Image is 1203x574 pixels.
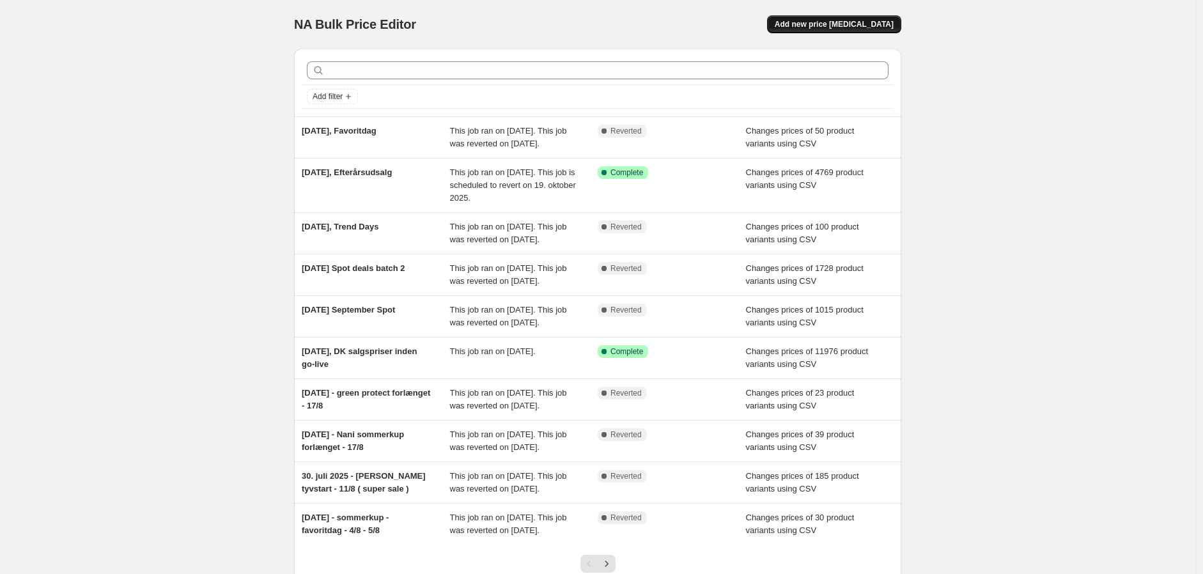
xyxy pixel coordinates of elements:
[294,17,416,31] span: NA Bulk Price Editor
[746,167,864,190] span: Changes prices of 4769 product variants using CSV
[302,305,395,314] span: [DATE] September Spot
[307,89,358,104] button: Add filter
[610,513,642,523] span: Reverted
[746,305,864,327] span: Changes prices of 1015 product variants using CSV
[302,430,404,452] span: [DATE] - Nani sommerkup forlænget - 17/8
[302,346,417,369] span: [DATE], DK salgspriser inden go-live
[302,222,378,231] span: [DATE], Trend Days
[313,91,343,102] span: Add filter
[610,263,642,274] span: Reverted
[610,305,642,315] span: Reverted
[450,126,567,148] span: This job ran on [DATE]. This job was reverted on [DATE].
[450,305,567,327] span: This job ran on [DATE]. This job was reverted on [DATE].
[610,388,642,398] span: Reverted
[610,346,643,357] span: Complete
[580,555,616,573] nav: Pagination
[746,430,855,452] span: Changes prices of 39 product variants using CSV
[450,430,567,452] span: This job ran on [DATE]. This job was reverted on [DATE].
[610,222,642,232] span: Reverted
[746,471,859,493] span: Changes prices of 185 product variants using CSV
[610,471,642,481] span: Reverted
[450,346,536,356] span: This job ran on [DATE].
[746,222,859,244] span: Changes prices of 100 product variants using CSV
[302,167,392,177] span: [DATE], Efterårsudsalg
[610,167,643,178] span: Complete
[610,430,642,440] span: Reverted
[610,126,642,136] span: Reverted
[746,126,855,148] span: Changes prices of 50 product variants using CSV
[450,388,567,410] span: This job ran on [DATE]. This job was reverted on [DATE].
[450,167,576,203] span: This job ran on [DATE]. This job is scheduled to revert on 19. oktober 2025.
[746,263,864,286] span: Changes prices of 1728 product variants using CSV
[450,471,567,493] span: This job ran on [DATE]. This job was reverted on [DATE].
[302,126,376,136] span: [DATE], Favoritdag
[746,513,855,535] span: Changes prices of 30 product variants using CSV
[598,555,616,573] button: Next
[746,346,869,369] span: Changes prices of 11976 product variants using CSV
[746,388,855,410] span: Changes prices of 23 product variants using CSV
[302,263,405,273] span: [DATE] Spot deals batch 2
[302,471,426,493] span: 30. juli 2025 - [PERSON_NAME] tyvstart - 11/8 ( super sale )
[302,388,430,410] span: [DATE] - green protect forlænget - 17/8
[450,263,567,286] span: This job ran on [DATE]. This job was reverted on [DATE].
[775,19,894,29] span: Add new price [MEDICAL_DATA]
[767,15,901,33] button: Add new price [MEDICAL_DATA]
[450,222,567,244] span: This job ran on [DATE]. This job was reverted on [DATE].
[450,513,567,535] span: This job ran on [DATE]. This job was reverted on [DATE].
[302,513,389,535] span: [DATE] - sommerkup - favoritdag - 4/8 - 5/8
